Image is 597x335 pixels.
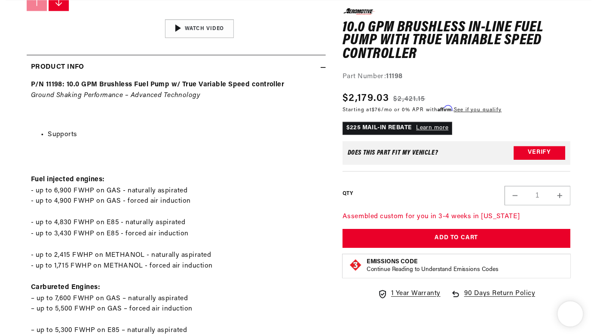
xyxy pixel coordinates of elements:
a: 90 Days Return Policy [453,294,540,314]
p: Starting at /mo or 0% APR with . [343,108,505,116]
li: Supports [43,132,322,143]
p: Continue Reading to Understand Emissions Codes [368,271,502,279]
strong: Carbureted Engines: [26,289,96,296]
p: $225 MAIL-IN REBATE [343,125,455,137]
summary: Product Info [21,56,326,81]
a: See if you qualify - Learn more about Affirm Financing (opens in modal) [457,110,505,115]
strong: Emissions Code [368,264,420,270]
strong: P/N 11198: 10.0 GPM Brushless Fuel Pump w/ True Variable Speed controller [26,83,284,90]
span: $2,179.03 [343,92,391,108]
div: Part Number: [343,73,576,84]
strong: 11198 [388,75,404,82]
span: 1 Year Warranty [393,294,443,305]
img: Emissions code [350,263,364,277]
em: Ground Shaking Performance – Advanced Technology [26,94,199,100]
strong: Fuel injected engines: [26,180,101,186]
div: Does This part fit My vehicle? [349,152,441,159]
p: Assembled custom for you in 3-4 weeks in [US_STATE] [343,216,576,227]
span: 90 Days Return Policy [467,294,540,314]
button: Verify [518,149,570,163]
button: Add to Cart [343,234,576,253]
a: Learn more [419,128,452,134]
s: $2,421.15 [395,96,428,106]
a: 1 Year Warranty [379,294,443,305]
h2: Product Info [26,63,80,74]
h1: 10.0 GPM Brushless In-Line Fuel Pump with True Variable Speed Controller [343,21,576,62]
button: Emissions CodeContinue Reading to Understand Emissions Codes [368,263,502,279]
span: Affirm [441,107,456,114]
span: $76 [373,110,383,115]
label: QTY [343,195,354,202]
